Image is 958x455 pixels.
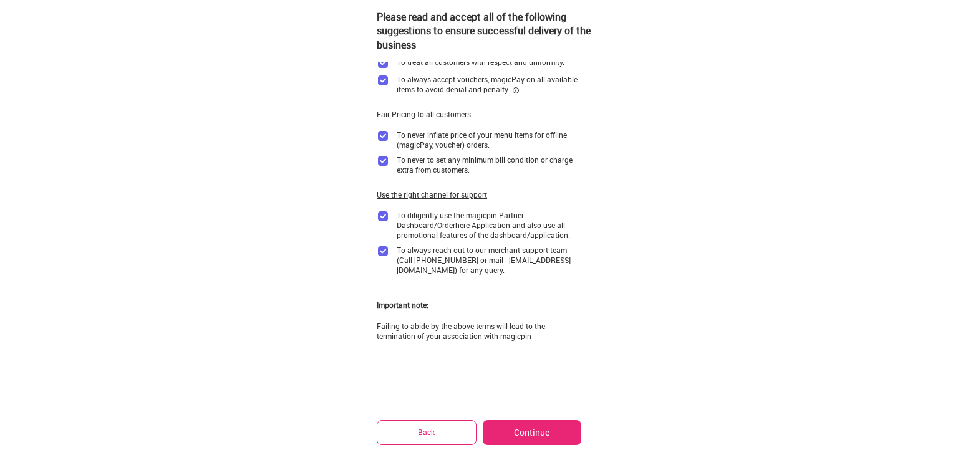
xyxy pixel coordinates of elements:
div: To never to set any minimum bill condition or charge extra from customers. [397,155,581,175]
img: checkbox_purple.ceb64cee.svg [377,245,389,257]
div: Use the right channel for support [377,189,487,200]
img: checkbox_purple.ceb64cee.svg [377,210,389,223]
div: To always reach out to our merchant support team (Call [PHONE_NUMBER] or mail - [EMAIL_ADDRESS][D... [397,245,581,275]
div: Failing to abide by the above terms will lead to the termination of your association with magicpin [377,321,581,341]
img: checkbox_purple.ceb64cee.svg [377,155,389,167]
div: To never inflate price of your menu items for offline (magicPay, voucher) orders. [397,130,581,150]
img: informationCircleBlack.2195f373.svg [512,87,520,94]
button: Continue [483,420,581,445]
div: Fair Pricing to all customers [377,109,471,120]
div: To diligently use the magicpin Partner Dashboard/Orderhere Application and also use all promotion... [397,210,581,240]
div: Important note: [377,300,428,310]
div: To always accept vouchers, magicPay on all available items to avoid denial and penalty. [397,74,581,94]
img: checkbox_purple.ceb64cee.svg [377,74,389,87]
img: checkbox_purple.ceb64cee.svg [377,57,389,69]
button: Back [377,420,477,444]
img: checkbox_purple.ceb64cee.svg [377,130,389,142]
